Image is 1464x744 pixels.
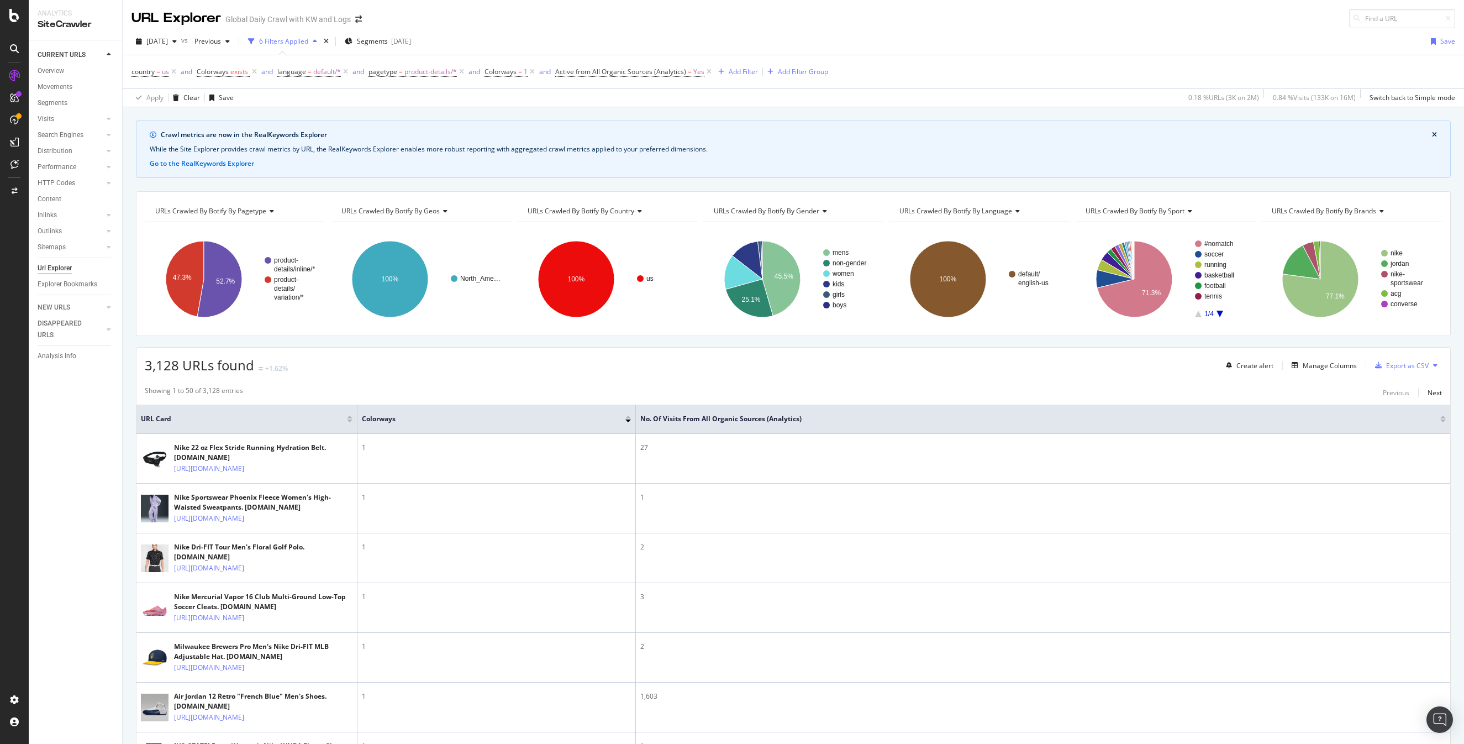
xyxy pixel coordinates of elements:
span: = [399,67,403,76]
div: DISAPPEARED URLS [38,318,93,341]
div: Add Filter Group [778,67,828,76]
div: times [322,36,331,47]
text: sportswear [1391,279,1423,287]
a: NEW URLS [38,302,103,313]
div: Milwaukee Brewers Pro Men's Nike Dri-FIT MLB Adjustable Hat. [DOMAIN_NAME] [174,642,352,662]
a: Segments [38,97,114,109]
div: Analysis Info [38,350,76,362]
text: 71.3% [1142,289,1161,297]
div: Performance [38,161,76,173]
div: 1 [362,542,631,552]
span: = [308,67,312,76]
div: Visits [38,113,54,125]
div: [DATE] [391,36,411,46]
text: girls [833,291,845,298]
a: [URL][DOMAIN_NAME] [174,463,244,474]
text: football [1204,282,1226,290]
div: Content [38,193,61,205]
text: 45.5% [774,273,793,280]
div: 1,603 [640,691,1446,701]
button: Add Filter Group [763,65,828,78]
a: [URL][DOMAIN_NAME] [174,563,244,574]
button: Manage Columns [1287,359,1357,372]
text: boys [833,301,846,309]
a: HTTP Codes [38,177,103,189]
text: 100% [940,275,957,283]
button: and [261,66,273,77]
svg: A chart. [145,231,325,327]
svg: A chart. [703,231,884,327]
text: details/inline/* [274,265,315,273]
span: Colorways [362,414,609,424]
svg: A chart. [517,231,698,327]
text: women [832,270,854,277]
img: main image [141,442,168,476]
span: URLs Crawled By Botify By gender [714,206,819,216]
div: Switch back to Simple mode [1370,93,1455,102]
h4: URLs Crawled By Botify By sport [1083,202,1246,220]
button: close banner [1429,128,1440,142]
text: nike- [1391,270,1405,278]
div: 0.18 % URLs ( 3K on 2M ) [1188,93,1259,102]
div: Nike 22 oz Flex Stride Running Hydration Belt. [DOMAIN_NAME] [174,443,352,463]
span: Colorways [197,67,229,76]
text: non-gender [833,259,866,267]
a: Analysis Info [38,350,114,362]
div: Nike Dri-FIT Tour Men's Floral Golf Polo. [DOMAIN_NAME] [174,542,352,562]
span: country [131,67,155,76]
button: and [352,66,364,77]
span: vs [181,35,190,45]
div: Add Filter [729,67,758,76]
span: = [156,67,160,76]
span: language [277,67,306,76]
a: Visits [38,113,103,125]
span: Previous [190,36,221,46]
div: Overview [38,65,64,77]
button: Add Filter [714,65,758,78]
div: and [468,67,480,76]
span: Yes [693,64,704,80]
text: converse [1391,300,1418,308]
div: 27 [640,443,1446,453]
img: main image [141,541,168,576]
div: Manage Columns [1303,361,1357,370]
button: Go to the RealKeywords Explorer [150,159,254,169]
text: default/ [1018,270,1040,278]
div: Explorer Bookmarks [38,279,97,290]
a: Movements [38,81,114,93]
div: Clear [183,93,200,102]
span: = [518,67,522,76]
div: Distribution [38,145,72,157]
div: 6 Filters Applied [259,36,308,46]
h4: URLs Crawled By Botify By pagetype [153,202,315,220]
div: 1 [640,492,1446,502]
span: product-details/* [404,64,457,80]
text: 100% [567,275,584,283]
div: and [261,67,273,76]
div: arrow-right-arrow-left [355,15,362,23]
svg: A chart. [331,231,512,327]
text: details/ [274,285,296,292]
span: URLs Crawled By Botify By pagetype [155,206,266,216]
button: Previous [1383,386,1409,399]
span: No. of Visits from All Organic Sources (Analytics) [640,414,1424,424]
span: 3,128 URLs found [145,356,254,374]
div: URL Explorer [131,9,221,28]
span: 2025 Oct. 8th [146,36,168,46]
div: 1 [362,691,631,701]
span: exists [230,67,248,76]
span: URLs Crawled By Botify By geos [341,206,440,216]
h4: URLs Crawled By Botify By brands [1270,202,1432,220]
div: Nike Mercurial Vapor 16 Club Multi-Ground Low-Top Soccer Cleats. [DOMAIN_NAME] [174,592,352,612]
a: Inlinks [38,209,103,221]
text: #nomatch [1204,240,1234,248]
a: Explorer Bookmarks [38,279,114,290]
a: Sitemaps [38,242,103,253]
a: [URL][DOMAIN_NAME] [174,513,244,524]
text: english-us [1018,279,1049,287]
svg: A chart. [889,231,1070,327]
img: main image [141,690,168,725]
button: Create alert [1221,357,1273,374]
text: 47.3% [173,274,192,281]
